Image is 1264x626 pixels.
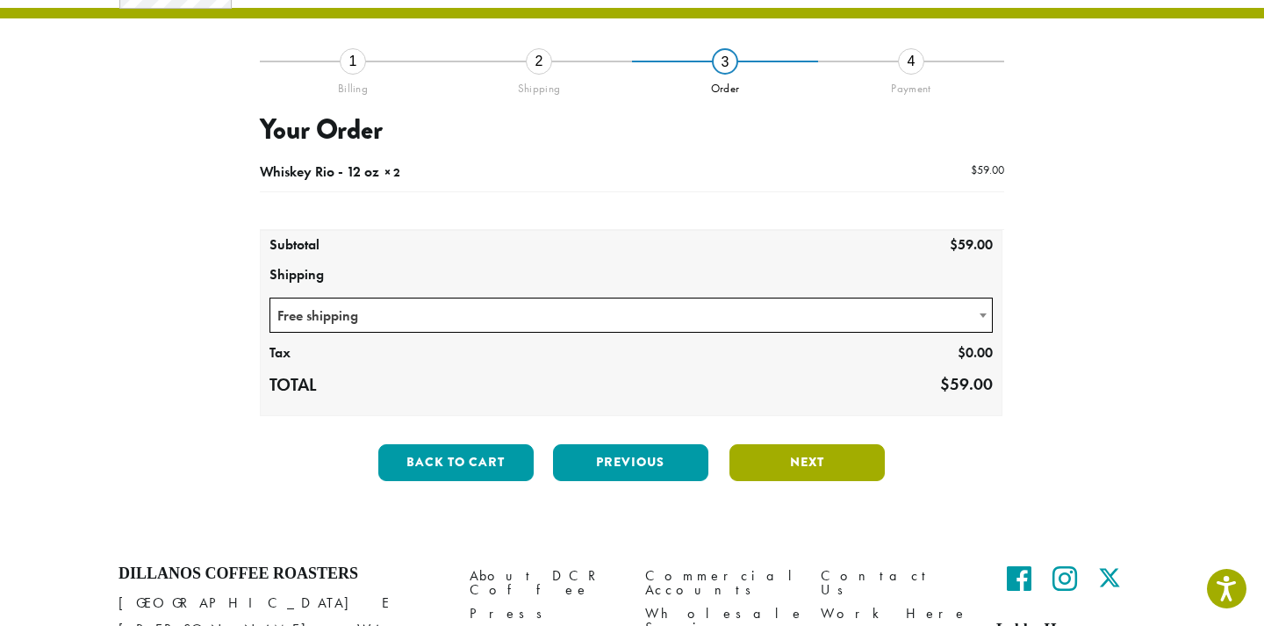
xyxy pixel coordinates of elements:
[898,48,924,75] div: 4
[553,444,708,481] button: Previous
[940,373,993,395] bdi: 59.00
[118,565,443,584] h4: Dillanos Coffee Roasters
[261,261,1002,291] th: Shipping
[470,602,619,626] a: Press
[470,565,619,602] a: About DCR Coffee
[261,339,409,369] th: Tax
[270,299,992,333] span: Free shipping
[818,75,1004,96] div: Payment
[261,231,409,261] th: Subtotal
[260,113,1004,147] h3: Your Order
[971,162,1004,177] bdi: 59.00
[269,298,993,333] span: Free shipping
[384,164,400,180] strong: × 2
[446,75,632,96] div: Shipping
[340,48,366,75] div: 1
[940,373,950,395] span: $
[821,565,970,602] a: Contact Us
[712,48,738,75] div: 3
[971,162,977,177] span: $
[260,162,379,181] span: Whiskey Rio - 12 oz
[378,444,534,481] button: Back to cart
[729,444,885,481] button: Next
[950,235,993,254] bdi: 59.00
[526,48,552,75] div: 2
[632,75,818,96] div: Order
[958,343,993,362] bdi: 0.00
[260,75,446,96] div: Billing
[950,235,958,254] span: $
[958,343,966,362] span: $
[261,369,409,402] th: Total
[821,602,970,626] a: Work Here
[645,565,794,602] a: Commercial Accounts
